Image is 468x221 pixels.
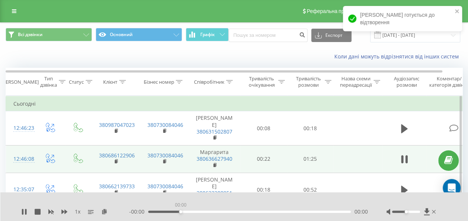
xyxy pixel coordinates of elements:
[179,210,182,213] div: Accessibility label
[307,8,362,14] span: Реферальна програма
[443,179,461,197] div: Open Intercom Messenger
[287,111,334,145] td: 00:18
[241,145,287,173] td: 00:22
[287,145,334,173] td: 01:25
[18,32,42,38] span: Всі дзвінки
[99,121,135,128] a: 380987047023
[247,76,276,88] div: Тривалість очікування
[229,29,308,42] input: Пошук за номером
[6,28,92,41] button: Всі дзвінки
[143,79,174,85] div: Бізнес номер
[197,189,232,196] a: 380632308951
[293,76,323,88] div: Тривалість розмови
[241,173,287,207] td: 00:18
[188,111,241,145] td: [PERSON_NAME]
[129,208,148,215] span: - 00:00
[311,29,351,42] button: Експорт
[343,6,462,31] div: [PERSON_NAME] готується до відтворення
[173,200,188,210] div: 00:00
[455,8,460,15] button: close
[186,28,229,41] button: Графік
[241,111,287,145] td: 00:08
[103,79,117,85] div: Клієнт
[388,76,424,88] div: Аудіозапис розмови
[75,208,80,215] span: 1 x
[404,210,407,213] div: Accessibility label
[194,79,224,85] div: Співробітник
[147,121,183,128] a: 380730084046
[340,76,372,88] div: Назва схеми переадресації
[200,32,215,37] span: Графік
[147,183,183,190] a: 380730084046
[147,152,183,159] a: 380730084046
[13,152,28,166] div: 12:46:08
[13,121,28,135] div: 12:46:23
[1,79,39,85] div: [PERSON_NAME]
[40,76,57,88] div: Тип дзвінка
[188,145,241,173] td: Маргарита
[99,183,135,190] a: 380662139733
[354,208,368,215] span: 00:00
[99,152,135,159] a: 380686122906
[334,53,462,60] a: Коли дані можуть відрізнятися вiд інших систем
[96,28,182,41] button: Основний
[197,155,232,162] a: 380636627940
[69,79,84,85] div: Статус
[188,173,241,207] td: [PERSON_NAME]
[287,173,334,207] td: 00:52
[13,182,28,197] div: 12:35:07
[197,128,232,135] a: 380631502807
